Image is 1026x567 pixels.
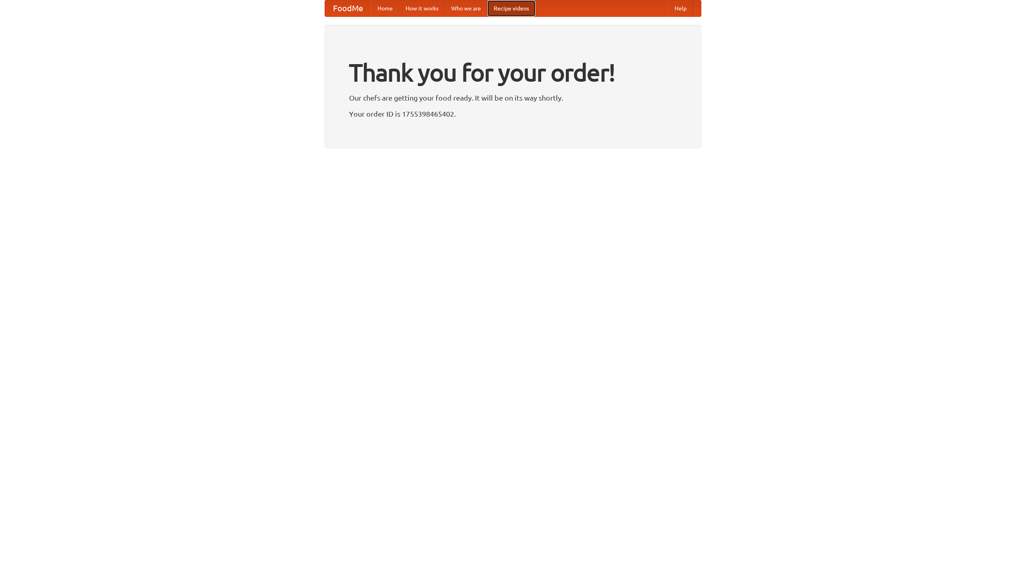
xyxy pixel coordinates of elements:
a: Home [371,0,399,16]
a: Help [668,0,693,16]
h1: Thank you for your order! [349,53,677,92]
p: Your order ID is 1755398465402. [349,108,677,120]
a: How it works [399,0,445,16]
p: Our chefs are getting your food ready. It will be on its way shortly. [349,92,677,104]
a: Recipe videos [487,0,535,16]
a: FoodMe [325,0,371,16]
a: Who we are [445,0,487,16]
